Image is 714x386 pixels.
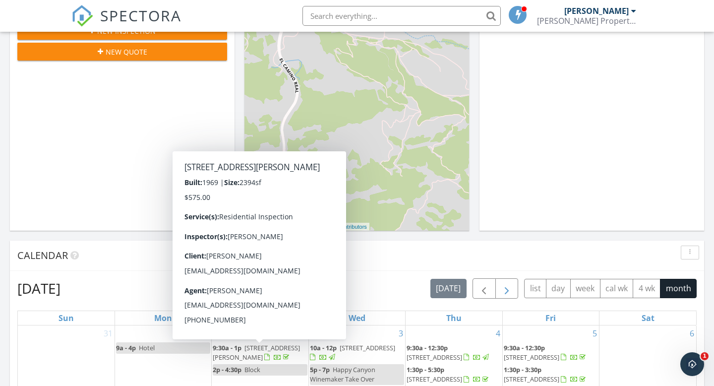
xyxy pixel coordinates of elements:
[504,375,559,384] span: [STREET_ADDRESS]
[17,278,60,298] h2: [DATE]
[57,311,76,325] a: Sunday
[244,223,369,231] div: |
[546,279,571,298] button: day
[17,43,227,61] button: New Quote
[100,5,181,26] span: SPECTORA
[251,311,269,325] a: Tuesday
[213,343,300,362] span: [STREET_ADDRESS][PERSON_NAME]
[495,278,519,299] button: Next month
[407,343,448,352] span: 9:30a - 12:30p
[504,353,559,362] span: [STREET_ADDRESS]
[537,16,636,26] div: Eaton Property Inspections
[680,352,704,376] iframe: Intercom live chat
[701,352,709,360] span: 1
[564,6,629,16] div: [PERSON_NAME]
[213,365,241,374] span: 2p - 4:30p
[310,343,337,352] span: 10a - 12p
[504,343,588,362] a: 9:30a - 12:30p [STREET_ADDRESS]
[102,325,115,341] a: Go to August 31, 2025
[407,364,501,386] a: 1:30p - 5:30p [STREET_ADDRESS]
[444,311,464,325] a: Thursday
[139,343,155,352] span: Hotel
[152,311,174,325] a: Monday
[430,279,467,298] button: [DATE]
[524,279,546,298] button: list
[71,13,181,34] a: SPECTORA
[640,311,656,325] a: Saturday
[407,365,444,374] span: 1:30p - 5:30p
[300,325,308,341] a: Go to September 2, 2025
[504,342,598,364] a: 9:30a - 12:30p [STREET_ADDRESS]
[504,364,598,386] a: 1:30p - 3:30p [STREET_ADDRESS]
[71,5,93,27] img: The Best Home Inspection Software - Spectora
[407,365,490,384] a: 1:30p - 5:30p [STREET_ADDRESS]
[213,343,300,362] a: 9:30a - 1p [STREET_ADDRESS][PERSON_NAME]
[591,325,599,341] a: Go to September 5, 2025
[310,365,330,374] span: 5p - 7p
[407,375,462,384] span: [STREET_ADDRESS]
[397,325,405,341] a: Go to September 3, 2025
[213,342,307,364] a: 9:30a - 1p [STREET_ADDRESS][PERSON_NAME]
[116,343,136,352] span: 9a - 4p
[660,279,697,298] button: month
[302,6,501,26] input: Search everything...
[543,311,558,325] a: Friday
[265,224,292,230] a: © MapTiler
[600,279,634,298] button: cal wk
[504,365,541,374] span: 1:30p - 3:30p
[570,279,600,298] button: week
[310,342,404,364] a: 10a - 12p [STREET_ADDRESS]
[106,47,147,57] span: New Quote
[504,365,588,384] a: 1:30p - 3:30p [STREET_ADDRESS]
[494,325,502,341] a: Go to September 4, 2025
[504,343,545,352] span: 9:30a - 12:30p
[407,342,501,364] a: 9:30a - 12:30p [STREET_ADDRESS]
[293,224,367,230] a: © OpenStreetMap contributors
[310,365,375,384] span: Happy Canyon Winemaker Take Over
[688,325,696,341] a: Go to September 6, 2025
[203,325,211,341] a: Go to September 1, 2025
[244,365,260,374] span: Block
[17,249,68,262] span: Calendar
[347,311,367,325] a: Wednesday
[247,224,263,230] a: Leaflet
[407,343,490,362] a: 9:30a - 12:30p [STREET_ADDRESS]
[310,343,395,362] a: 10a - 12p [STREET_ADDRESS]
[340,343,395,352] span: [STREET_ADDRESS]
[633,279,660,298] button: 4 wk
[213,343,241,352] span: 9:30a - 1p
[407,353,462,362] span: [STREET_ADDRESS]
[473,278,496,299] button: Previous month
